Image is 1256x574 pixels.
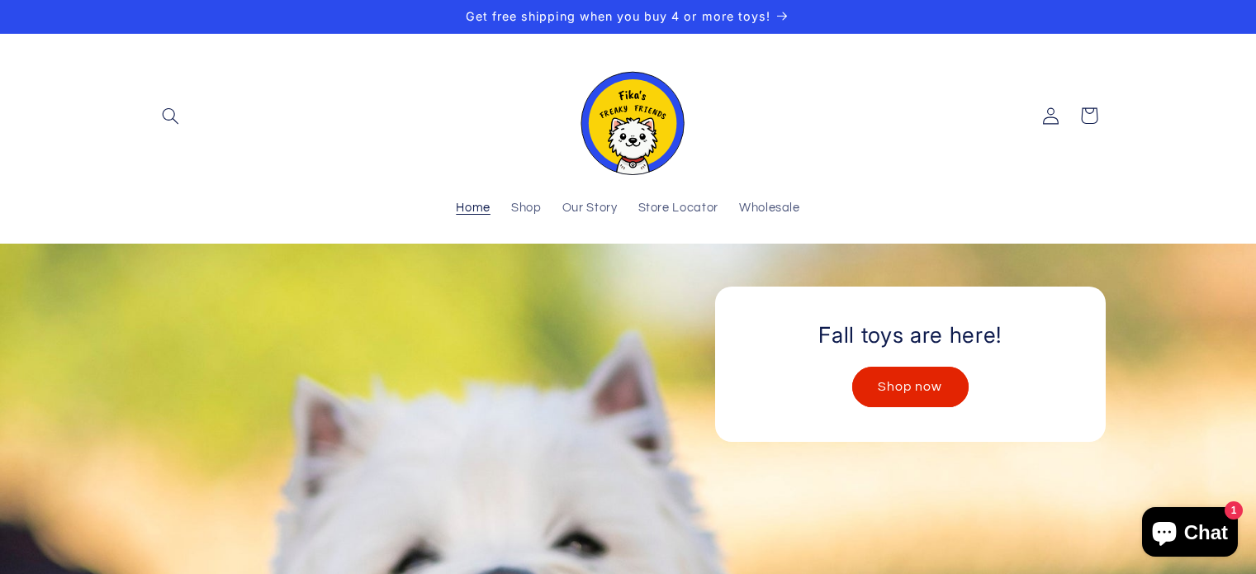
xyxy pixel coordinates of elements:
a: Shop now [851,367,968,407]
span: Wholesale [739,201,800,216]
a: Our Story [552,191,628,227]
span: Our Story [562,201,618,216]
summary: Search [151,97,189,135]
span: Get free shipping when you buy 4 or more toys! [466,9,770,23]
span: Store Locator [638,201,718,216]
a: Fika's Freaky Friends [564,50,693,182]
img: Fika's Freaky Friends [571,57,686,175]
span: Shop [511,201,542,216]
span: Home [456,201,491,216]
a: Home [446,191,501,227]
a: Wholesale [728,191,810,227]
h2: Fall toys are here! [818,321,1002,349]
inbox-online-store-chat: Shopify online store chat [1137,507,1243,561]
a: Shop [500,191,552,227]
a: Store Locator [628,191,728,227]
